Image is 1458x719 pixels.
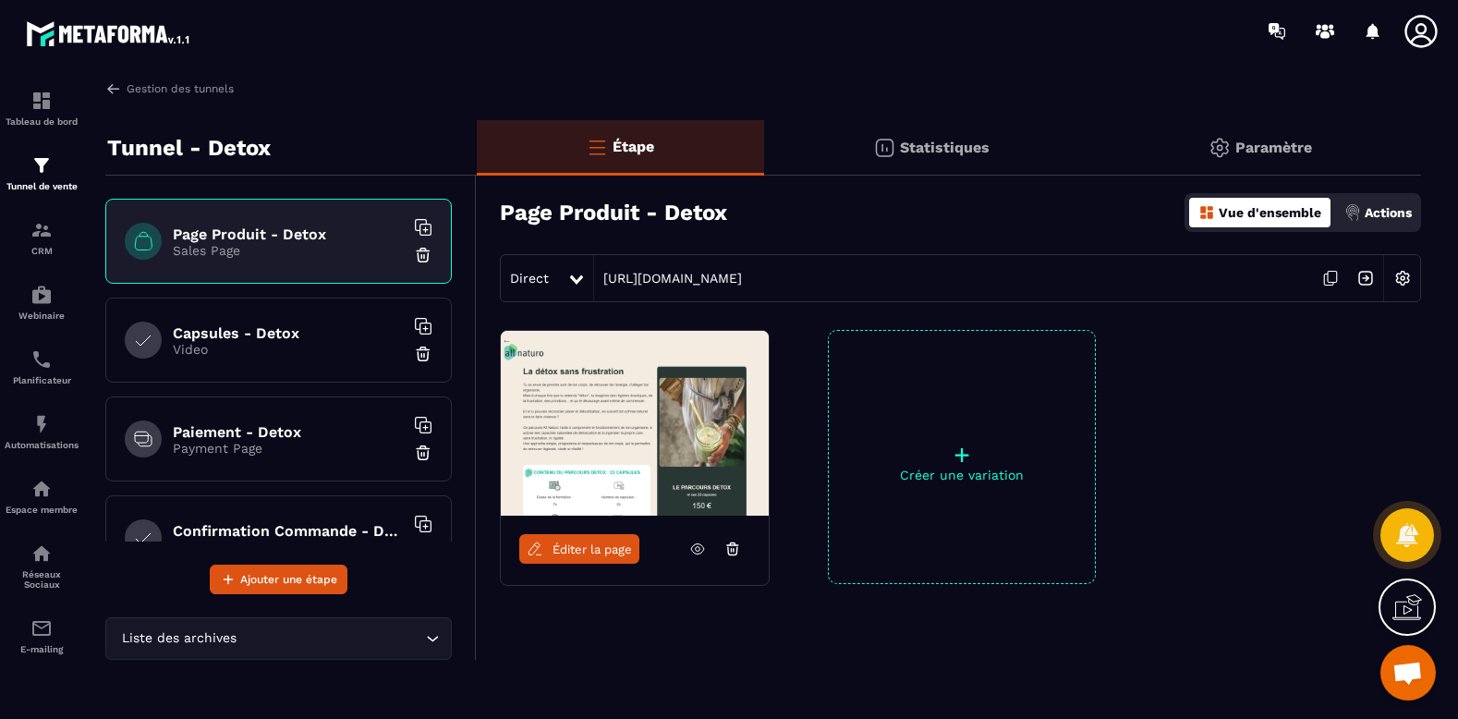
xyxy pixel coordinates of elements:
p: Paramètre [1235,139,1312,156]
img: trash [414,246,432,264]
img: dashboard-orange.40269519.svg [1198,204,1215,221]
p: Créer une variation [829,468,1095,482]
img: formation [30,154,53,177]
img: arrow-next.bcc2205e.svg [1348,261,1383,296]
span: Éditer la page [553,542,632,556]
p: Étape [613,138,654,155]
p: Tunnel de vente [5,181,79,191]
p: Payment Page [173,441,404,456]
a: emailemailE-mailing [5,603,79,668]
p: + [829,442,1095,468]
p: Tableau de bord [5,116,79,127]
h6: Paiement - Detox [173,423,404,441]
p: CRM [5,246,79,256]
img: formation [30,90,53,112]
p: Tunnel - Detox [107,129,271,166]
a: Ouvrir le chat [1380,645,1436,701]
a: Éditer la page [519,534,639,564]
p: Planificateur [5,375,79,385]
a: formationformationTableau de bord [5,76,79,140]
button: Ajouter une étape [210,565,347,594]
a: automationsautomationsWebinaire [5,270,79,335]
img: formation [30,219,53,241]
a: Gestion des tunnels [105,80,234,97]
img: logo [26,17,192,50]
p: Statistiques [900,139,990,156]
img: actions.d6e523a2.png [1344,204,1361,221]
a: formationformationTunnel de vente [5,140,79,205]
img: bars-o.4a397970.svg [586,136,608,158]
a: [URL][DOMAIN_NAME] [594,271,742,286]
img: social-network [30,542,53,565]
p: Réseaux Sociaux [5,569,79,590]
a: automationsautomationsAutomatisations [5,399,79,464]
a: social-networksocial-networkRéseaux Sociaux [5,529,79,603]
img: automations [30,413,53,435]
p: Video [173,342,404,357]
span: Ajouter une étape [240,570,337,589]
img: arrow [105,80,122,97]
input: Search for option [240,628,421,649]
a: schedulerschedulerPlanificateur [5,335,79,399]
span: Direct [510,271,549,286]
a: automationsautomationsEspace membre [5,464,79,529]
p: E-mailing [5,644,79,654]
img: trash [414,345,432,363]
span: Liste des archives [117,628,240,649]
img: setting-gr.5f69749f.svg [1209,137,1231,159]
p: Sales Page [173,243,404,258]
img: scheduler [30,348,53,371]
h3: Page Produit - Detox [500,200,727,225]
img: image [501,331,769,516]
h6: Confirmation Commande - Detox [173,522,404,540]
img: stats.20deebd0.svg [873,137,895,159]
h6: Capsules - Detox [173,324,404,342]
p: Espace membre [5,505,79,515]
p: Webinaire [5,311,79,321]
p: Vue d'ensemble [1219,205,1321,220]
img: automations [30,478,53,500]
img: setting-w.858f3a88.svg [1385,261,1420,296]
img: trash [414,444,432,462]
p: Purchase Thank You [173,540,404,554]
img: email [30,617,53,640]
div: Search for option [105,617,452,660]
p: Automatisations [5,440,79,450]
img: automations [30,284,53,306]
h6: Page Produit - Detox [173,225,404,243]
a: formationformationCRM [5,205,79,270]
p: Actions [1365,205,1412,220]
